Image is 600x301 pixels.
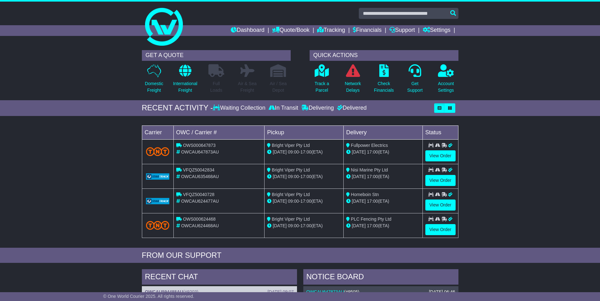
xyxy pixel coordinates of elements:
[300,105,335,112] div: Delivering
[335,105,367,112] div: Delivered
[267,105,300,112] div: In Transit
[267,173,341,180] div: - (ETA)
[146,221,170,229] img: TNT_Domestic.png
[146,198,170,204] img: GetCarrierServiceLogo
[146,173,170,180] img: GetCarrierServiceLogo
[346,223,420,229] div: (ETA)
[273,223,287,228] span: [DATE]
[288,149,299,154] span: 09:00
[142,125,173,139] td: Carrier
[185,289,197,294] span: #9203
[270,80,287,94] p: Air / Sea Depot
[407,64,423,97] a: GetSupport
[173,64,198,97] a: InternationalFreight
[389,25,415,36] a: Support
[267,223,341,229] div: - (ETA)
[346,149,420,155] div: (ETA)
[310,50,458,61] div: QUICK ACTIONS
[300,174,312,179] span: 17:00
[272,25,309,36] a: Quote/Book
[181,174,219,179] span: OWCAU635468AU
[438,80,454,94] p: Account Settings
[344,64,361,97] a: NetworkDelays
[238,80,257,94] p: Air & Sea Freight
[272,217,310,222] span: Bright Viper Pty Ltd
[183,167,214,172] span: VFQZ50042834
[213,105,267,112] div: Waiting Collection
[367,174,378,179] span: 17:00
[288,199,299,204] span: 09:00
[267,289,294,295] div: [DATE] 09:07
[300,199,312,204] span: 17:00
[208,80,224,94] p: Full Loads
[300,223,312,228] span: 17:00
[306,289,455,295] div: ( )
[306,289,344,294] a: OWCAU647873AU
[425,224,456,235] a: View Order
[422,125,458,139] td: Status
[265,125,344,139] td: Pickup
[346,198,420,205] div: (ETA)
[352,174,366,179] span: [DATE]
[145,289,294,295] div: ( )
[173,125,265,139] td: OWC / Carrier #
[425,200,456,211] a: View Order
[315,80,329,94] p: Track a Parcel
[423,25,451,36] a: Settings
[273,174,287,179] span: [DATE]
[183,192,214,197] span: VFQZ50040728
[272,167,310,172] span: Bright Viper Pty Ltd
[374,64,394,97] a: CheckFinancials
[346,289,358,294] span: #9505
[352,149,366,154] span: [DATE]
[352,223,366,228] span: [DATE]
[429,289,455,295] div: [DATE] 06:46
[353,25,382,36] a: Financials
[145,80,163,94] p: Domestic Freight
[145,289,183,294] a: OWCAU594488AU
[303,269,458,286] div: NOTICE BOARD
[272,192,310,197] span: Bright Viper Pty Ltd
[142,251,458,260] div: FROM OUR SUPPORT
[142,103,213,113] div: RECENT ACTIVITY -
[343,125,422,139] td: Delivery
[103,294,194,299] span: © One World Courier 2025. All rights reserved.
[351,167,388,172] span: Nisi Marine Pty Ltd
[351,143,388,148] span: Fullpower Electrics
[272,143,310,148] span: Bright Viper Pty Ltd
[425,150,456,161] a: View Order
[144,64,163,97] a: DomesticFreight
[142,50,291,61] div: GET A QUOTE
[288,223,299,228] span: 09:00
[352,199,366,204] span: [DATE]
[425,175,456,186] a: View Order
[267,198,341,205] div: - (ETA)
[300,149,312,154] span: 17:00
[273,149,287,154] span: [DATE]
[273,199,287,204] span: [DATE]
[181,223,219,228] span: OWCAU624468AU
[267,149,341,155] div: - (ETA)
[367,223,378,228] span: 17:00
[314,64,329,97] a: Track aParcel
[181,149,219,154] span: OWCAU647873AU
[351,192,379,197] span: Homeboin Stn
[317,25,345,36] a: Tracking
[231,25,265,36] a: Dashboard
[367,199,378,204] span: 17:00
[351,217,391,222] span: PLC Fencing Pty Ltd
[374,80,394,94] p: Check Financials
[181,199,219,204] span: OWCAU624477AU
[288,174,299,179] span: 09:00
[183,217,216,222] span: OWS000624468
[173,80,197,94] p: International Freight
[438,64,454,97] a: AccountSettings
[146,147,170,156] img: TNT_Domestic.png
[346,173,420,180] div: (ETA)
[407,80,422,94] p: Get Support
[142,269,297,286] div: RECENT CHAT
[345,80,361,94] p: Network Delays
[183,143,216,148] span: OWS000647873
[367,149,378,154] span: 17:00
